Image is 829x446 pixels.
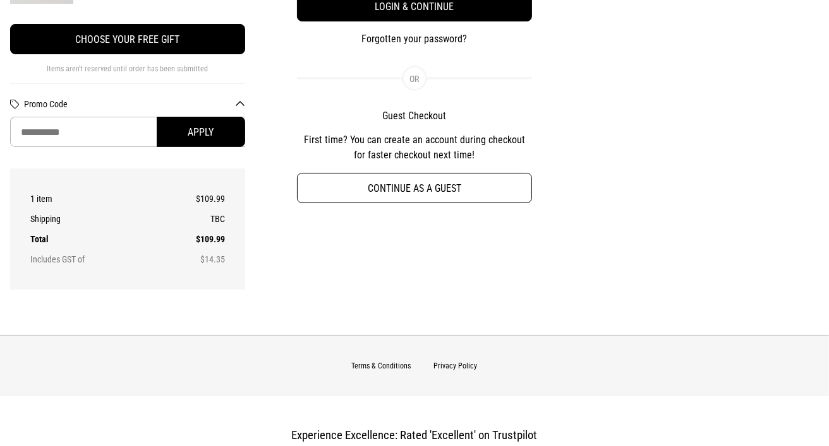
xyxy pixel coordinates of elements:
[30,209,157,229] th: Shipping
[157,209,225,229] td: TBC
[157,117,245,147] button: Apply
[99,428,730,442] h3: Experience Excellence: Rated 'Excellent' on Trustpilot
[297,173,532,203] button: Continue as a guest
[434,361,478,370] a: Privacy Policy
[24,99,245,109] button: Promo Code
[157,189,225,209] td: $109.99
[157,229,225,249] td: $109.99
[157,249,225,269] td: $14.35
[297,132,532,163] p: First time? You can create an account during checkout for faster checkout next time!
[10,117,245,147] input: Promo Code
[10,24,245,54] button: Choose your free gift
[297,110,532,122] h2: Guest Checkout
[352,361,411,370] a: Terms & Conditions
[30,189,157,209] th: 1 item
[30,229,157,249] th: Total
[10,5,48,43] button: Open LiveChat chat widget
[297,32,532,47] button: Forgotten your password?
[30,249,157,269] th: Includes GST of
[10,64,245,83] div: Items aren't reserved until order has been submitted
